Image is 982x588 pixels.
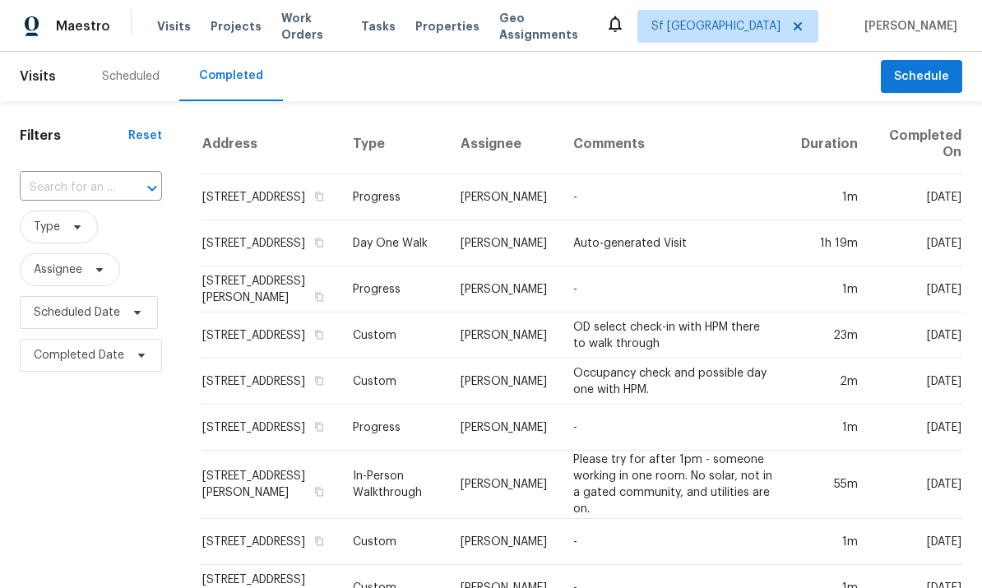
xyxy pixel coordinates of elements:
td: 1m [788,174,871,220]
td: Please try for after 1pm - someone working in one room. No solar, not in a gated community, and u... [560,451,789,519]
th: Completed On [871,114,962,174]
td: Occupancy check and possible day one with HPM. [560,359,789,405]
td: 1m [788,405,871,451]
td: [PERSON_NAME] [447,174,560,220]
td: [PERSON_NAME] [447,313,560,359]
th: Comments [560,114,789,174]
div: Reset [128,127,162,144]
td: 1m [788,266,871,313]
td: [STREET_ADDRESS] [201,313,340,359]
td: Custom [340,313,447,359]
td: - [560,266,789,313]
td: [DATE] [871,220,962,266]
td: [PERSON_NAME] [447,451,560,519]
td: [STREET_ADDRESS] [201,405,340,451]
td: Progress [340,174,447,220]
h1: Filters [20,127,128,144]
td: 1m [788,519,871,565]
th: Type [340,114,447,174]
button: Open [141,177,164,200]
div: Scheduled [102,68,160,85]
button: Copy Address [312,534,327,549]
span: Visits [20,58,56,95]
button: Schedule [881,60,962,94]
td: Custom [340,519,447,565]
span: Schedule [894,67,949,87]
span: Completed Date [34,347,124,363]
td: [DATE] [871,174,962,220]
td: Day One Walk [340,220,447,266]
td: [DATE] [871,519,962,565]
td: [STREET_ADDRESS] [201,359,340,405]
td: Custom [340,359,447,405]
span: Assignee [34,262,82,278]
td: [PERSON_NAME] [447,359,560,405]
td: 55m [788,451,871,519]
span: [PERSON_NAME] [858,18,957,35]
td: [STREET_ADDRESS] [201,174,340,220]
td: - [560,174,789,220]
span: Work Orders [281,10,341,43]
button: Copy Address [312,189,327,204]
td: [STREET_ADDRESS] [201,519,340,565]
td: [STREET_ADDRESS][PERSON_NAME] [201,451,340,519]
span: Sf [GEOGRAPHIC_DATA] [651,18,781,35]
td: [STREET_ADDRESS][PERSON_NAME] [201,266,340,313]
input: Search for an address... [20,175,116,201]
td: Progress [340,405,447,451]
td: [PERSON_NAME] [447,266,560,313]
td: Progress [340,266,447,313]
button: Copy Address [312,484,327,499]
td: [DATE] [871,359,962,405]
td: Auto-generated Visit [560,220,789,266]
span: Projects [211,18,262,35]
button: Copy Address [312,235,327,250]
td: [PERSON_NAME] [447,220,560,266]
td: [DATE] [871,405,962,451]
td: [DATE] [871,266,962,313]
span: Properties [415,18,479,35]
span: Visits [157,18,191,35]
th: Duration [788,114,871,174]
span: Geo Assignments [499,10,586,43]
span: Type [34,219,60,235]
div: Completed [199,67,263,84]
td: [DATE] [871,313,962,359]
td: - [560,519,789,565]
td: 2m [788,359,871,405]
td: 23m [788,313,871,359]
button: Copy Address [312,327,327,342]
span: Maestro [56,18,110,35]
th: Assignee [447,114,560,174]
button: Copy Address [312,289,327,304]
span: Scheduled Date [34,304,120,321]
td: [PERSON_NAME] [447,519,560,565]
td: OD select check-in with HPM there to walk through [560,313,789,359]
button: Copy Address [312,373,327,388]
th: Address [201,114,340,174]
td: 1h 19m [788,220,871,266]
td: [DATE] [871,451,962,519]
span: Tasks [361,21,396,32]
td: [STREET_ADDRESS] [201,220,340,266]
td: - [560,405,789,451]
td: In-Person Walkthrough [340,451,447,519]
td: [PERSON_NAME] [447,405,560,451]
button: Copy Address [312,419,327,434]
